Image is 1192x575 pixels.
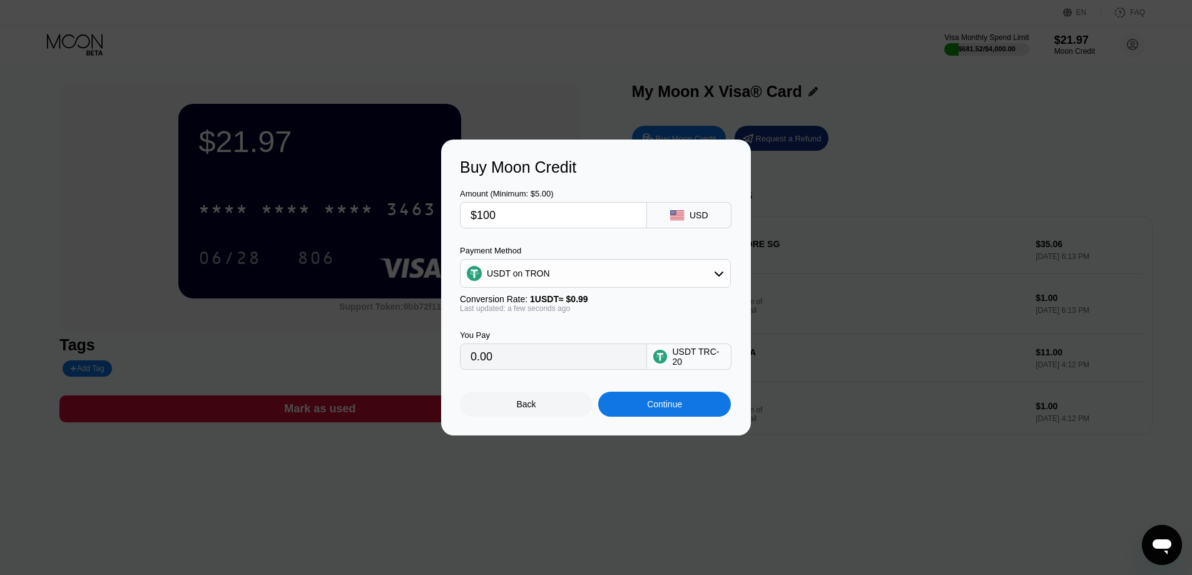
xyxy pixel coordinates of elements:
div: Continue [598,392,731,417]
div: Conversion Rate: [460,294,731,304]
div: USDT TRC-20 [672,347,725,367]
div: USD [690,210,708,220]
div: Buy Moon Credit [460,158,732,176]
div: Back [517,399,536,409]
div: You Pay [460,330,647,340]
div: Continue [647,399,682,409]
div: Last updated: a few seconds ago [460,304,731,313]
input: $0.00 [471,203,636,228]
div: Amount (Minimum: $5.00) [460,189,647,198]
iframe: Button to launch messaging window [1142,525,1182,565]
span: 1 USDT ≈ $0.99 [530,294,588,304]
div: Back [460,392,593,417]
div: USDT on TRON [487,268,550,278]
div: USDT on TRON [461,261,730,286]
div: Payment Method [460,246,731,255]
